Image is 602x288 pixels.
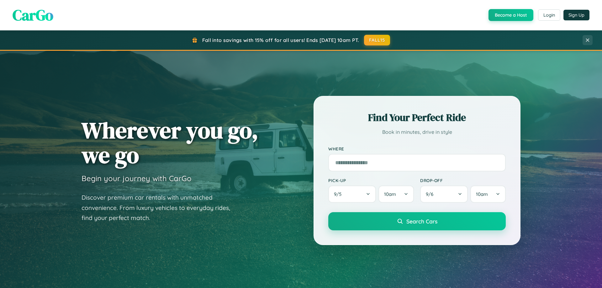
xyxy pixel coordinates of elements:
[328,178,414,183] label: Pick-up
[420,178,506,183] label: Drop-off
[384,191,396,197] span: 10am
[426,191,436,197] span: 9 / 6
[328,186,376,203] button: 9/5
[328,111,506,124] h2: Find Your Perfect Ride
[538,9,560,21] button: Login
[470,186,506,203] button: 10am
[328,212,506,230] button: Search Cars
[13,5,53,25] span: CarGo
[202,37,359,43] span: Fall into savings with 15% off for all users! Ends [DATE] 10am PT.
[364,35,390,45] button: FALL15
[378,186,414,203] button: 10am
[328,128,506,137] p: Book in minutes, drive in style
[334,191,345,197] span: 9 / 5
[420,186,468,203] button: 9/6
[82,192,238,223] p: Discover premium car rentals with unmatched convenience. From luxury vehicles to everyday rides, ...
[82,174,192,183] h3: Begin your journey with CarGo
[82,118,258,167] h1: Wherever you go, we go
[476,191,488,197] span: 10am
[563,10,589,20] button: Sign Up
[328,146,506,151] label: Where
[488,9,533,21] button: Become a Host
[406,218,437,225] span: Search Cars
